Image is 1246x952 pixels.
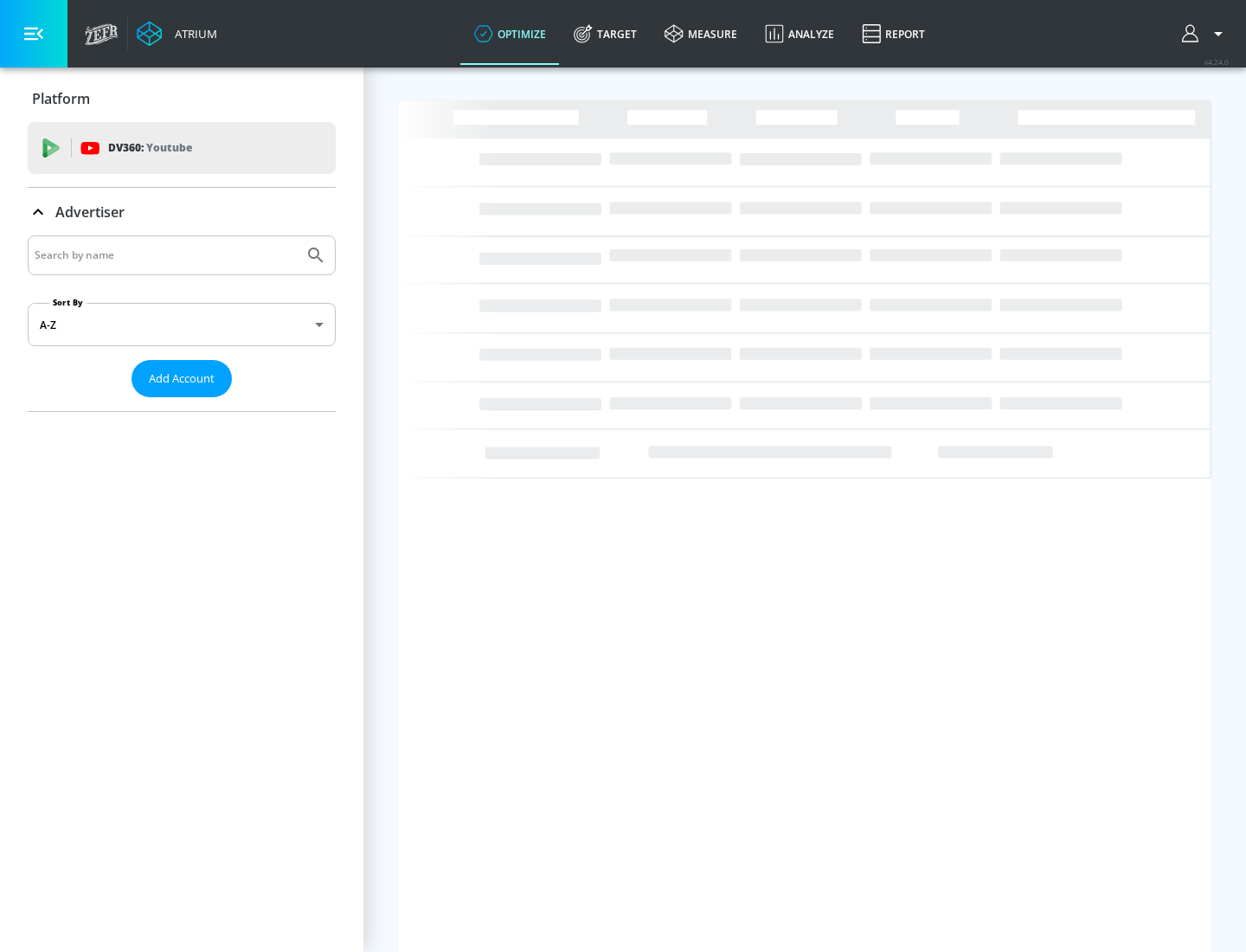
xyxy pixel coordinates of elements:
a: optimize [460,3,560,65]
a: Report [848,3,939,65]
div: Atrium [168,26,217,42]
label: Sort By [49,297,87,308]
p: DV360: [108,138,192,158]
span: v 4.24.0 [1204,57,1229,67]
p: Advertiser [55,203,125,222]
a: Target [560,3,651,65]
button: Add Account [132,360,232,397]
a: Analyze [751,3,848,65]
div: A-Z [28,303,336,346]
div: Platform [28,74,336,123]
div: Advertiser [28,235,336,411]
span: Add Account [149,369,215,389]
div: Advertiser [28,188,336,236]
a: Atrium [137,21,217,47]
nav: list of Advertiser [28,397,336,411]
div: DV360: Youtube [28,122,336,174]
p: Platform [32,89,90,108]
p: Youtube [146,138,192,157]
input: Search by name [35,244,297,267]
a: measure [651,3,751,65]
